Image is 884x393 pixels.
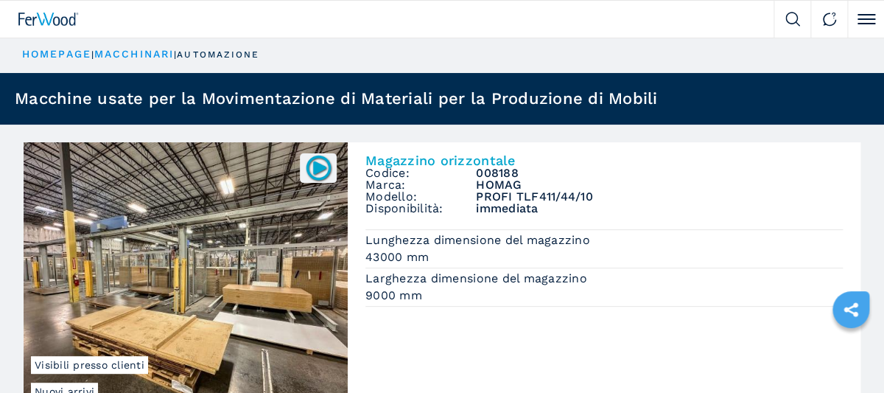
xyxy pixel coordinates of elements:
[365,203,476,215] span: Disponibilità:
[365,167,476,179] span: Codice:
[18,13,79,26] img: Ferwood
[365,191,476,203] span: Modello:
[785,12,800,27] img: Search
[177,49,259,61] p: automazione
[15,91,657,107] h1: Macchine usate per la Movimentazione di Materiali per la Produzione di Mobili
[847,1,884,38] button: Click to toggle menu
[821,327,873,382] iframe: Chat
[22,48,91,60] a: HOMEPAGE
[476,203,843,215] span: immediata
[832,291,869,328] a: sharethis
[476,179,843,191] h3: HOMAG
[822,12,837,27] img: Contact us
[365,271,591,287] p: Larghezza dimensione del magazzino
[174,49,177,60] span: |
[304,153,333,182] img: 008188
[365,287,843,304] em: 9000 mm
[94,48,174,60] a: macchinari
[476,167,843,179] h3: 008188
[31,356,148,374] span: Visibili presso clienti
[91,49,94,60] span: |
[476,191,843,203] h3: PROFI TLF411/44/10
[365,248,843,265] em: 43000 mm
[365,232,594,248] p: Lunghezza dimensione del magazzino
[365,179,476,191] span: Marca:
[365,154,843,167] h2: Magazzino orizzontale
